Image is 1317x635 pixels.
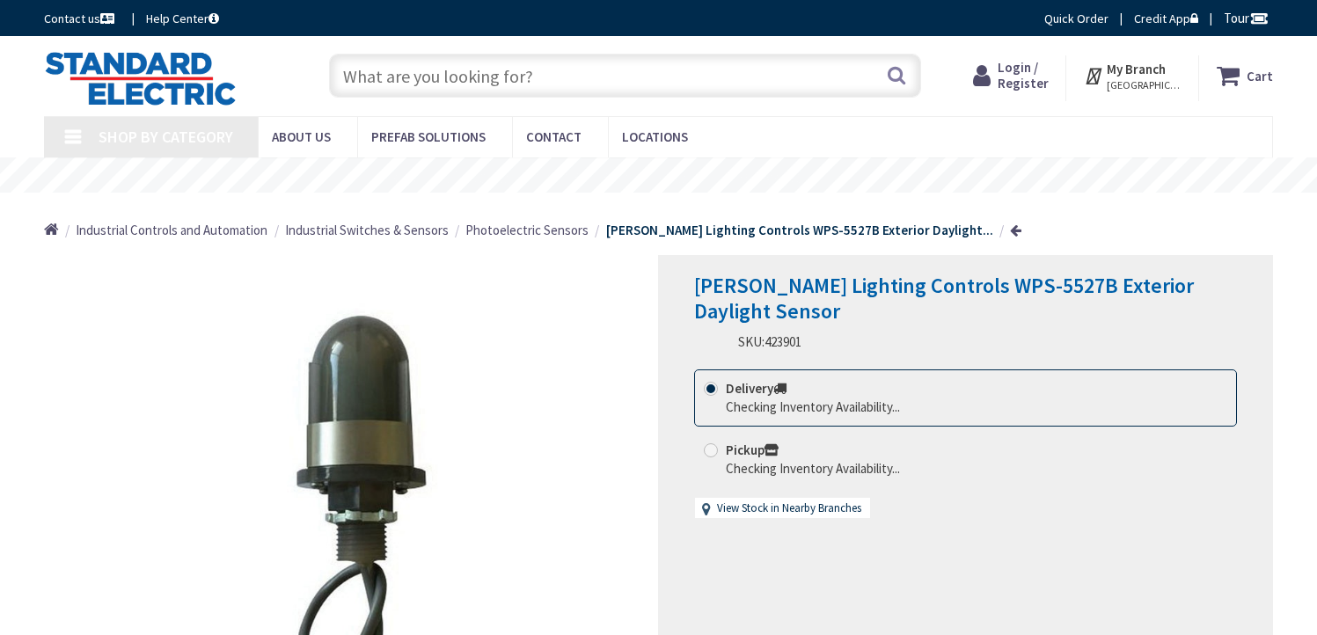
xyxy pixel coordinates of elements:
span: Login / Register [998,59,1049,91]
a: Help Center [146,10,219,27]
span: [PERSON_NAME] Lighting Controls WPS-5527B Exterior Daylight Sensor [694,272,1194,325]
a: Contact us [44,10,118,27]
a: Industrial Switches & Sensors [285,221,449,239]
span: 423901 [765,333,801,350]
a: Industrial Controls and Automation [76,221,267,239]
span: Industrial Switches & Sensors [285,222,449,238]
div: Checking Inventory Availability... [726,459,900,478]
strong: My Branch [1107,61,1166,77]
img: Standard Electric [44,51,237,106]
a: Credit App [1134,10,1198,27]
span: Photoelectric Sensors [465,222,589,238]
input: What are you looking for? [329,54,922,98]
strong: Delivery [726,380,787,397]
strong: Cart [1247,60,1273,91]
span: Industrial Controls and Automation [76,222,267,238]
span: [GEOGRAPHIC_DATA], [GEOGRAPHIC_DATA] [1107,78,1182,92]
a: Quick Order [1044,10,1108,27]
span: About Us [272,128,331,145]
span: Tour [1224,10,1269,26]
span: Shop By Category [99,127,233,147]
strong: [PERSON_NAME] Lighting Controls WPS-5527B Exterior Daylight... [606,222,993,238]
span: Locations [622,128,688,145]
span: Prefab Solutions [371,128,486,145]
a: Photoelectric Sensors [465,221,589,239]
a: Cart [1217,60,1273,91]
div: SKU: [738,332,801,351]
a: Login / Register [973,60,1049,91]
div: My Branch [GEOGRAPHIC_DATA], [GEOGRAPHIC_DATA] [1084,60,1182,91]
div: Checking Inventory Availability... [726,398,900,416]
rs-layer: Coronavirus: Our Commitment to Our Employees and Customers [382,167,939,186]
strong: Pickup [726,442,779,458]
a: View Stock in Nearby Branches [717,500,861,517]
span: Contact [526,128,582,145]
